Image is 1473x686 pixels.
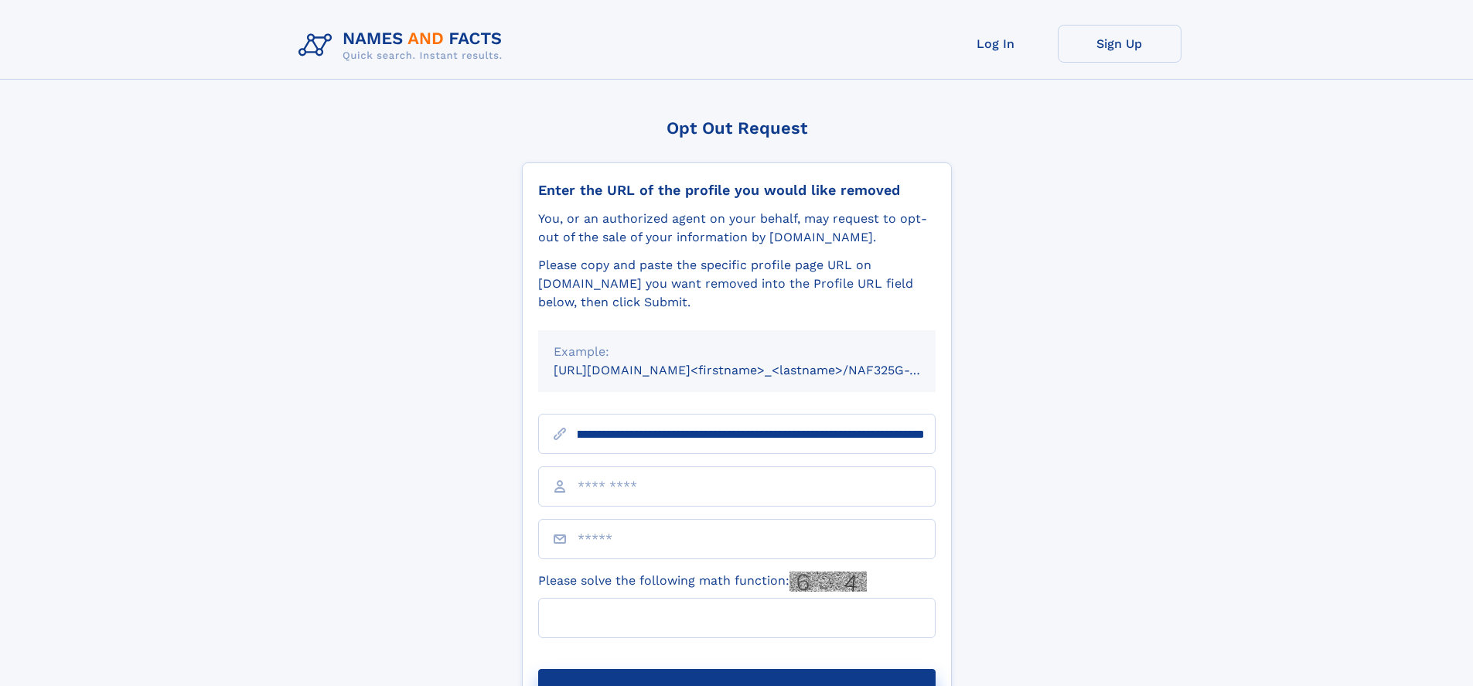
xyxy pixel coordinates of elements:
[522,118,952,138] div: Opt Out Request
[538,210,936,247] div: You, or an authorized agent on your behalf, may request to opt-out of the sale of your informatio...
[1058,25,1181,63] a: Sign Up
[934,25,1058,63] a: Log In
[554,343,920,361] div: Example:
[538,572,867,592] label: Please solve the following math function:
[538,182,936,199] div: Enter the URL of the profile you would like removed
[292,25,515,67] img: Logo Names and Facts
[538,256,936,312] div: Please copy and paste the specific profile page URL on [DOMAIN_NAME] you want removed into the Pr...
[554,363,965,377] small: [URL][DOMAIN_NAME]<firstname>_<lastname>/NAF325G-xxxxxxxx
